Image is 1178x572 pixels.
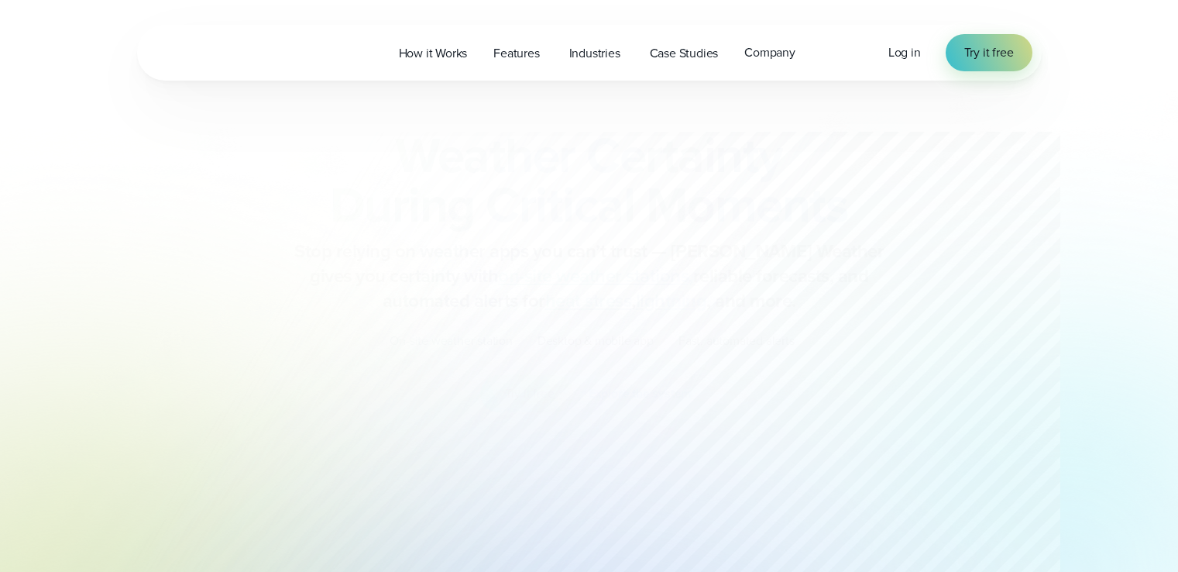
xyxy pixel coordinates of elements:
span: Log in [888,43,921,61]
span: How it Works [399,44,468,63]
span: Case Studies [650,44,719,63]
span: Features [493,44,539,63]
span: Industries [569,44,620,63]
a: How it Works [386,37,481,69]
a: Case Studies [637,37,732,69]
a: Log in [888,43,921,62]
a: Try it free [946,34,1032,71]
span: Company [744,43,795,62]
span: Try it free [964,43,1014,62]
